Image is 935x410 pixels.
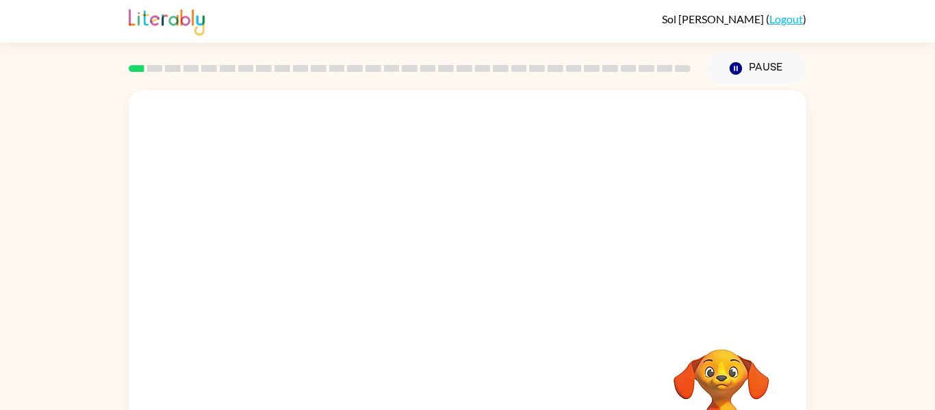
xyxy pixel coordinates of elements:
img: Literably [129,5,205,36]
a: Logout [769,12,803,25]
div: ( ) [662,12,806,25]
span: Sol [PERSON_NAME] [662,12,766,25]
button: Pause [707,53,806,84]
